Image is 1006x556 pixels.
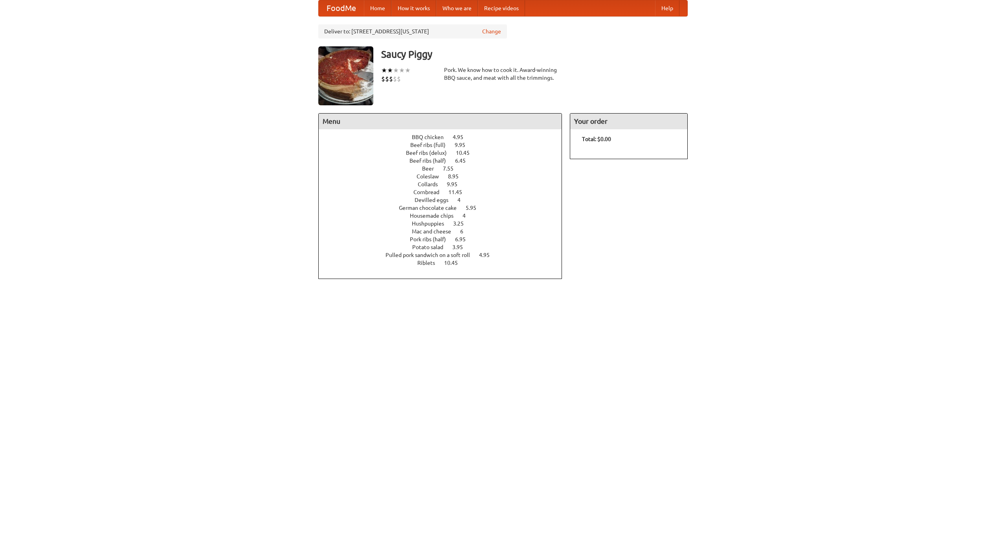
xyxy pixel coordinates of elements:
span: 4 [463,213,474,219]
a: Hushpuppies 3.25 [412,220,478,227]
span: BBQ chicken [412,134,452,140]
a: FoodMe [319,0,364,16]
a: Devilled eggs 4 [415,197,475,203]
div: Pork. We know how to cook it. Award-winning BBQ sauce, and meat with all the trimmings. [444,66,562,82]
span: 9.95 [447,181,465,187]
h4: Your order [570,114,687,129]
span: 3.95 [452,244,471,250]
span: Beef ribs (delux) [406,150,455,156]
b: Total: $0.00 [582,136,611,142]
span: 6.95 [455,236,474,242]
a: Mac and cheese 6 [412,228,478,235]
a: Beef ribs (full) 9.95 [410,142,480,148]
span: 10.45 [444,260,466,266]
h4: Menu [319,114,562,129]
span: Pulled pork sandwich on a soft roll [386,252,478,258]
h3: Saucy Piggy [381,46,688,62]
a: Help [655,0,679,16]
li: ★ [381,66,387,75]
li: ★ [393,66,399,75]
div: Deliver to: [STREET_ADDRESS][US_STATE] [318,24,507,39]
span: 9.95 [455,142,473,148]
a: Beer 7.55 [422,165,468,172]
li: $ [389,75,393,83]
a: Pulled pork sandwich on a soft roll 4.95 [386,252,504,258]
span: Coleslaw [417,173,447,180]
span: Pork ribs (half) [410,236,454,242]
span: Beef ribs (full) [410,142,453,148]
span: 3.25 [453,220,472,227]
a: German chocolate cake 5.95 [399,205,491,211]
img: angular.jpg [318,46,373,105]
span: Beef ribs (half) [409,158,454,164]
a: Who we are [436,0,478,16]
span: Collards [418,181,446,187]
li: $ [393,75,397,83]
span: 4 [457,197,468,203]
span: Housemade chips [410,213,461,219]
span: Devilled eggs [415,197,456,203]
li: ★ [405,66,411,75]
span: 10.45 [456,150,477,156]
li: ★ [399,66,405,75]
span: 6 [460,228,471,235]
a: Riblets 10.45 [417,260,472,266]
a: Cornbread 11.45 [413,189,477,195]
a: Housemade chips 4 [410,213,480,219]
li: $ [381,75,385,83]
li: ★ [387,66,393,75]
span: Riblets [417,260,443,266]
a: Beef ribs (delux) 10.45 [406,150,484,156]
a: Pork ribs (half) 6.95 [410,236,480,242]
a: Change [482,28,501,35]
span: Potato salad [412,244,451,250]
span: 8.95 [448,173,466,180]
span: 11.45 [448,189,470,195]
span: 7.55 [443,165,461,172]
span: 5.95 [466,205,484,211]
span: 4.95 [453,134,471,140]
span: 4.95 [479,252,497,258]
a: Potato salad 3.95 [412,244,477,250]
a: How it works [391,0,436,16]
a: Coleslaw 8.95 [417,173,473,180]
span: Beer [422,165,442,172]
span: Mac and cheese [412,228,459,235]
li: $ [385,75,389,83]
a: Beef ribs (half) 6.45 [409,158,480,164]
a: Recipe videos [478,0,525,16]
a: BBQ chicken 4.95 [412,134,478,140]
span: 6.45 [455,158,474,164]
span: Hushpuppies [412,220,452,227]
span: Cornbread [413,189,447,195]
a: Home [364,0,391,16]
span: German chocolate cake [399,205,464,211]
a: Collards 9.95 [418,181,472,187]
li: $ [397,75,401,83]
